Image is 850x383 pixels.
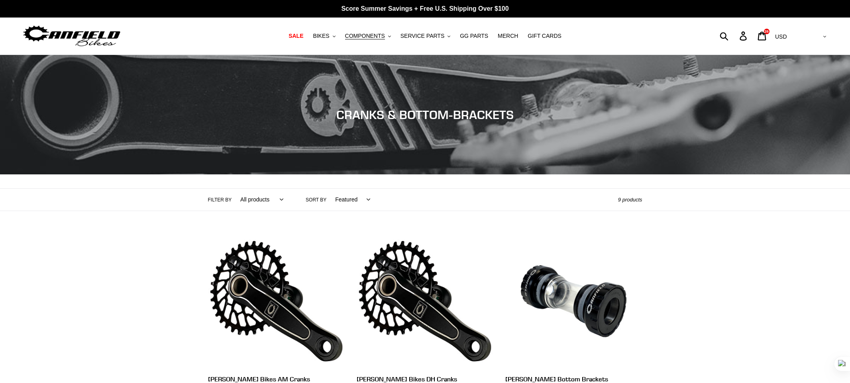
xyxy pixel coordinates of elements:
[309,31,339,41] button: BIKES
[336,107,514,122] span: CRANKS & BOTTOM-BRACKETS
[618,197,642,203] span: 9 products
[460,33,488,39] span: GG PARTS
[313,33,329,39] span: BIKES
[494,31,522,41] a: MERCH
[285,31,307,41] a: SALE
[397,31,454,41] button: SERVICE PARTS
[208,196,232,203] label: Filter by
[764,29,769,33] span: 26
[341,31,395,41] button: COMPONENTS
[400,33,444,39] span: SERVICE PARTS
[753,27,772,45] a: 26
[289,33,303,39] span: SALE
[498,33,518,39] span: MERCH
[528,33,561,39] span: GIFT CARDS
[456,31,492,41] a: GG PARTS
[306,196,326,203] label: Sort by
[345,33,385,39] span: COMPONENTS
[524,31,565,41] a: GIFT CARDS
[724,27,744,45] input: Search
[22,23,122,49] img: Canfield Bikes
